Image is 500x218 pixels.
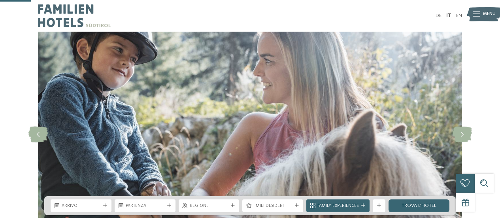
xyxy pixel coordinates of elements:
[389,199,449,212] a: trova l’hotel
[317,203,358,209] span: Family Experiences
[446,13,451,18] a: IT
[253,203,292,209] span: I miei desideri
[456,13,462,18] a: EN
[436,13,442,18] a: DE
[483,11,496,17] span: Menu
[190,203,228,209] span: Regione
[126,203,164,209] span: Partenza
[62,203,100,209] span: Arrivo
